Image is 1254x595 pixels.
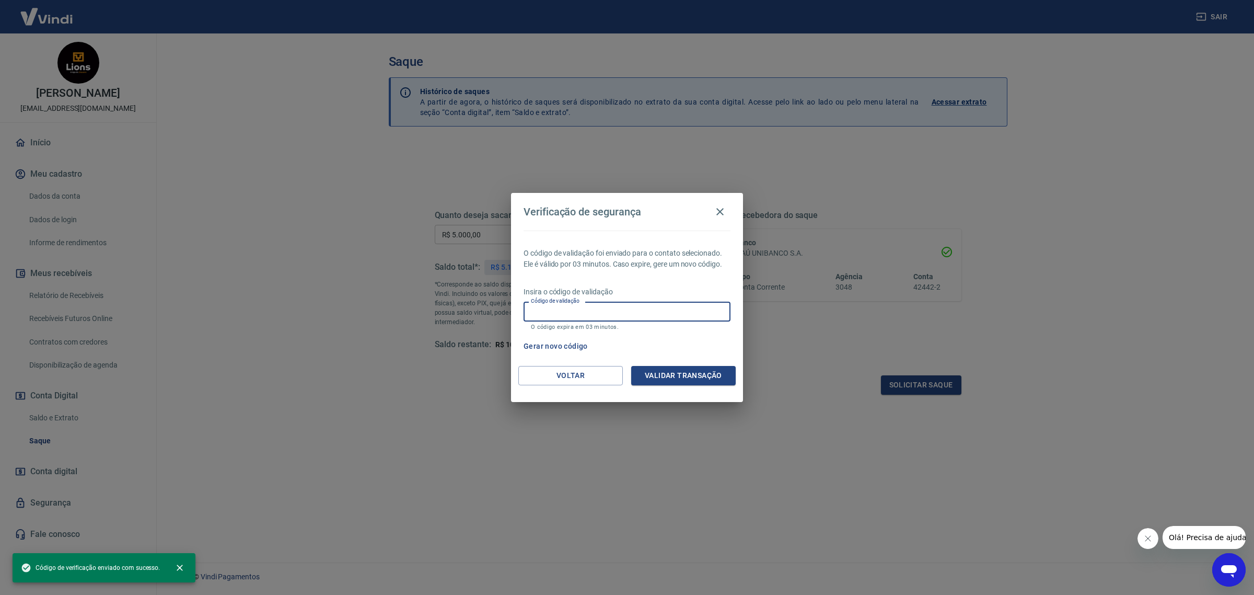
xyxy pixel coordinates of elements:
span: Olá! Precisa de ajuda? [6,7,88,16]
iframe: Fechar mensagem [1137,528,1158,549]
p: O código expira em 03 minutos. [531,324,723,330]
h4: Verificação de segurança [524,205,641,218]
iframe: Botão para abrir a janela de mensagens [1212,553,1246,587]
label: Código de validação [531,297,579,305]
button: Gerar novo código [519,337,592,356]
button: close [168,556,191,579]
p: Insira o código de validação [524,287,730,297]
button: Validar transação [631,366,736,385]
iframe: Mensagem da empresa [1163,526,1246,549]
button: Voltar [518,366,623,385]
span: Código de verificação enviado com sucesso. [21,563,160,573]
p: O código de validação foi enviado para o contato selecionado. Ele é válido por 03 minutos. Caso e... [524,248,730,270]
